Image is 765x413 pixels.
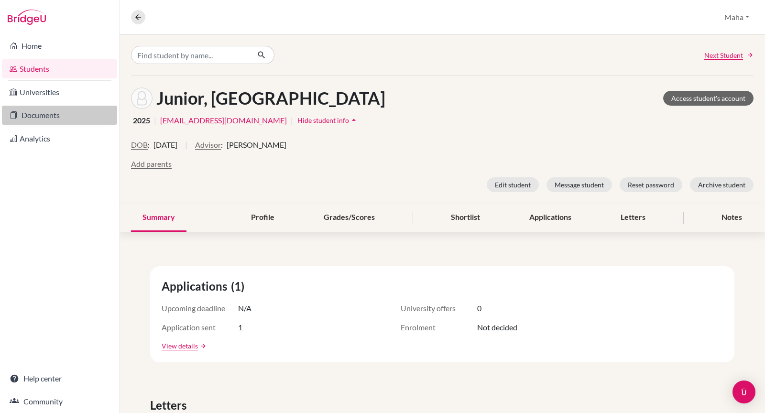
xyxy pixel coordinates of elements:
span: [PERSON_NAME] [227,139,286,151]
button: Maha [720,8,754,26]
span: : [148,139,150,151]
div: Profile [240,204,286,232]
span: : [221,139,223,151]
span: | [154,115,156,126]
div: Notes [710,204,754,232]
button: Advisor [195,139,221,151]
input: Find student by name... [131,46,250,64]
span: Hide student info [297,116,349,124]
a: Help center [2,369,117,388]
a: View details [162,341,198,351]
a: Universities [2,83,117,102]
div: Open Intercom Messenger [732,380,755,403]
span: Application sent [162,322,238,333]
div: Letters [609,204,657,232]
span: (1) [231,278,248,295]
span: Not decided [477,322,517,333]
a: Access student's account [663,91,754,106]
button: Add parents [131,158,172,170]
button: Hide student infoarrow_drop_up [297,113,359,128]
a: Home [2,36,117,55]
span: Next Student [704,50,743,60]
h1: Junior, [GEOGRAPHIC_DATA] [156,88,385,109]
div: Summary [131,204,186,232]
a: Next Student [704,50,754,60]
span: Upcoming deadline [162,303,238,314]
a: Community [2,392,117,411]
span: 1 [238,322,242,333]
span: | [291,115,293,126]
div: Shortlist [439,204,492,232]
span: [DATE] [153,139,177,151]
span: 2025 [133,115,150,126]
button: Reset password [620,177,682,192]
button: Message student [546,177,612,192]
span: | [185,139,187,158]
button: Archive student [690,177,754,192]
div: Applications [518,204,583,232]
img: Troy Junior's avatar [131,87,153,109]
a: arrow_forward [198,343,207,349]
i: arrow_drop_up [349,115,359,125]
a: [EMAIL_ADDRESS][DOMAIN_NAME] [160,115,287,126]
span: Enrolment [401,322,477,333]
span: Applications [162,278,231,295]
span: University offers [401,303,477,314]
button: DOB [131,139,148,151]
img: Bridge-U [8,10,46,25]
div: Grades/Scores [312,204,386,232]
button: Edit student [487,177,539,192]
a: Analytics [2,129,117,148]
a: Students [2,59,117,78]
span: N/A [238,303,251,314]
a: Documents [2,106,117,125]
span: 0 [477,303,481,314]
